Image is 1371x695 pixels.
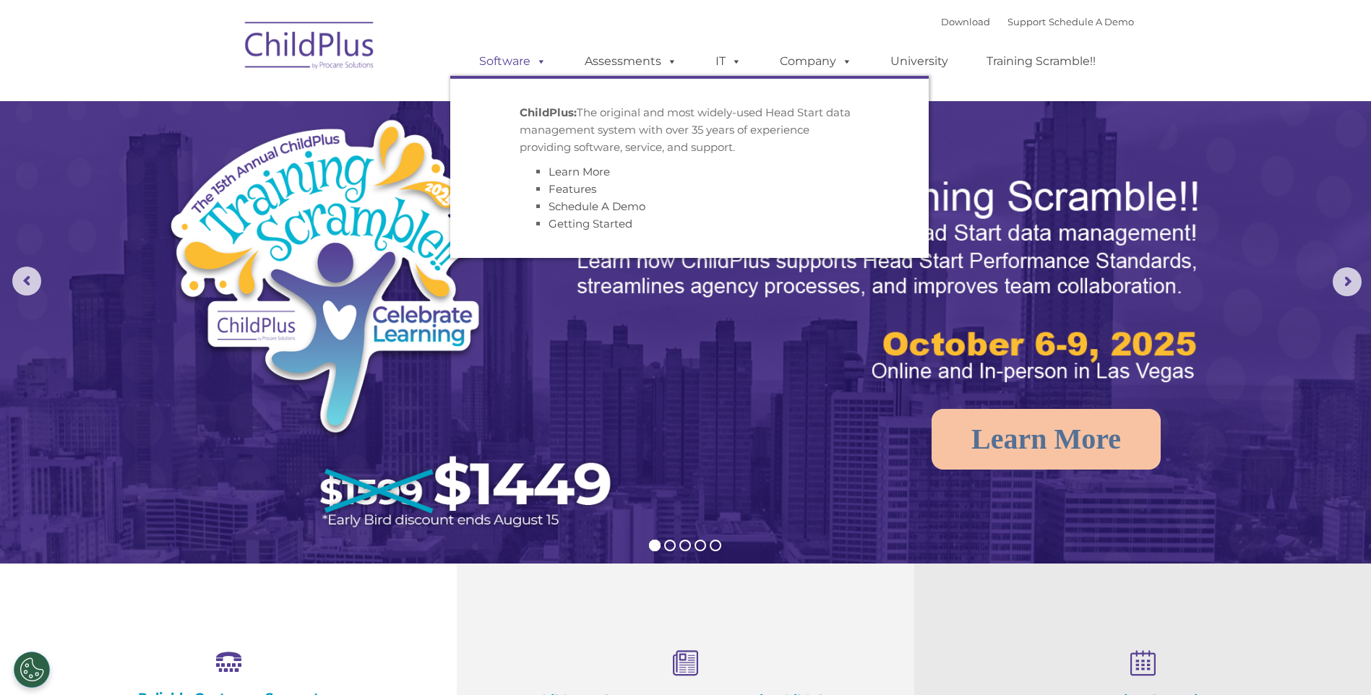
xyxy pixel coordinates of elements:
strong: ChildPlus: [520,105,577,119]
span: Last name [201,95,245,106]
span: Phone number [201,155,262,165]
a: Software [465,47,561,76]
button: Cookies Settings [14,652,50,688]
a: Getting Started [549,217,632,230]
p: The original and most widely-used Head Start data management system with over 35 years of experie... [520,104,859,156]
a: IT [701,47,756,76]
img: ChildPlus by Procare Solutions [238,12,382,84]
a: Features [549,182,596,196]
font: | [941,16,1134,27]
a: Download [941,16,990,27]
a: Learn More [932,409,1161,470]
a: Learn More [549,165,610,178]
a: Company [765,47,867,76]
a: Schedule A Demo [549,199,645,213]
a: Assessments [570,47,692,76]
a: Support [1007,16,1046,27]
a: Schedule A Demo [1049,16,1134,27]
a: University [876,47,963,76]
a: Training Scramble!! [972,47,1110,76]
